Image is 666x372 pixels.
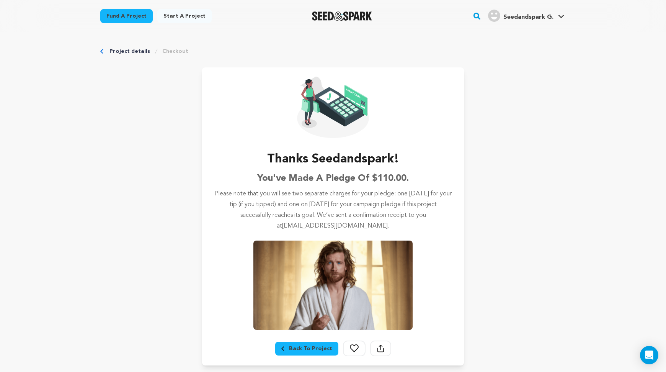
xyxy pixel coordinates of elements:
[157,9,212,23] a: Start a project
[486,8,566,22] a: Seedandspark G.'s Profile
[281,345,332,352] div: Breadcrumb
[162,48,188,55] a: Checkout
[312,11,372,21] img: Seed&Spark Logo Dark Mode
[100,9,153,23] a: Fund a project
[486,8,566,24] span: Seedandspark G.'s Profile
[267,150,399,169] h3: Thanks Seedandspark!
[109,48,150,55] a: Project details
[297,77,369,138] img: Seed&Spark Confirmation Icon
[257,172,409,185] h6: You've made a pledge of $110.00.
[488,10,553,22] div: Seedandspark G.'s Profile
[275,342,338,356] a: Breadcrumb
[640,346,658,364] div: Open Intercom Messenger
[488,10,500,22] img: user.png
[100,48,566,55] div: Breadcrumb
[253,241,413,330] img: Mr Jesus image
[503,14,553,20] span: Seedandspark G.
[312,11,372,21] a: Seed&Spark Homepage
[214,188,452,231] p: Please note that you will see two separate charges for your pledge: one [DATE] for your tip (if y...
